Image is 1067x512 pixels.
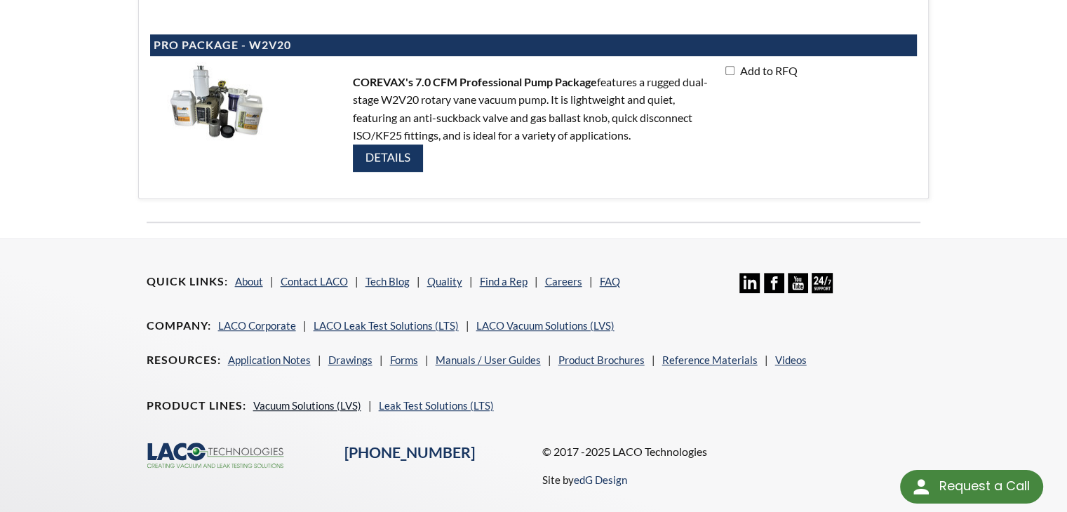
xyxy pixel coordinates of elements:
[365,275,410,288] a: Tech Blog
[436,353,541,366] a: Manuals / User Guides
[314,319,459,332] a: LACO Leak Test Solutions (LTS)
[235,275,263,288] a: About
[542,443,920,461] p: © 2017 -2025 LACO Technologies
[390,353,418,366] a: Forms
[737,64,798,77] span: Add to RFQ
[344,443,475,462] a: [PHONE_NUMBER]
[558,353,645,366] a: Product Brochures
[281,275,348,288] a: Contact LACO
[427,275,462,288] a: Quality
[353,75,597,88] strong: COREVAX's 7.0 CFM Professional Pump Package
[573,473,626,486] a: edG Design
[154,38,914,53] h4: Pro Package - W2V20
[147,318,211,333] h4: Company
[775,353,807,366] a: Videos
[725,66,734,75] input: Add to RFQ
[147,274,228,289] h4: Quick Links
[812,283,832,295] a: 24/7 Support
[662,353,758,366] a: Reference Materials
[218,319,296,332] a: LACO Corporate
[328,353,373,366] a: Drawings
[150,62,290,141] img: PPW2V20.jpg
[542,471,626,488] p: Site by
[812,273,832,293] img: 24/7 Support Icon
[147,398,246,413] h4: Product Lines
[900,470,1043,504] div: Request a Call
[939,470,1029,502] div: Request a Call
[600,275,620,288] a: FAQ
[147,353,221,368] h4: Resources
[476,319,615,332] a: LACO Vacuum Solutions (LVS)
[353,144,423,172] img: Details-button.jpg
[910,476,932,498] img: round button
[480,275,528,288] a: Find a Rep
[353,73,714,177] p: features a rugged dual-stage W2V20 rotary vane vacuum pump. It is lightweight and quiet, featurin...
[545,275,582,288] a: Careers
[379,399,494,412] a: Leak Test Solutions (LTS)
[253,399,361,412] a: Vacuum Solutions (LVS)
[228,353,311,366] a: Application Notes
